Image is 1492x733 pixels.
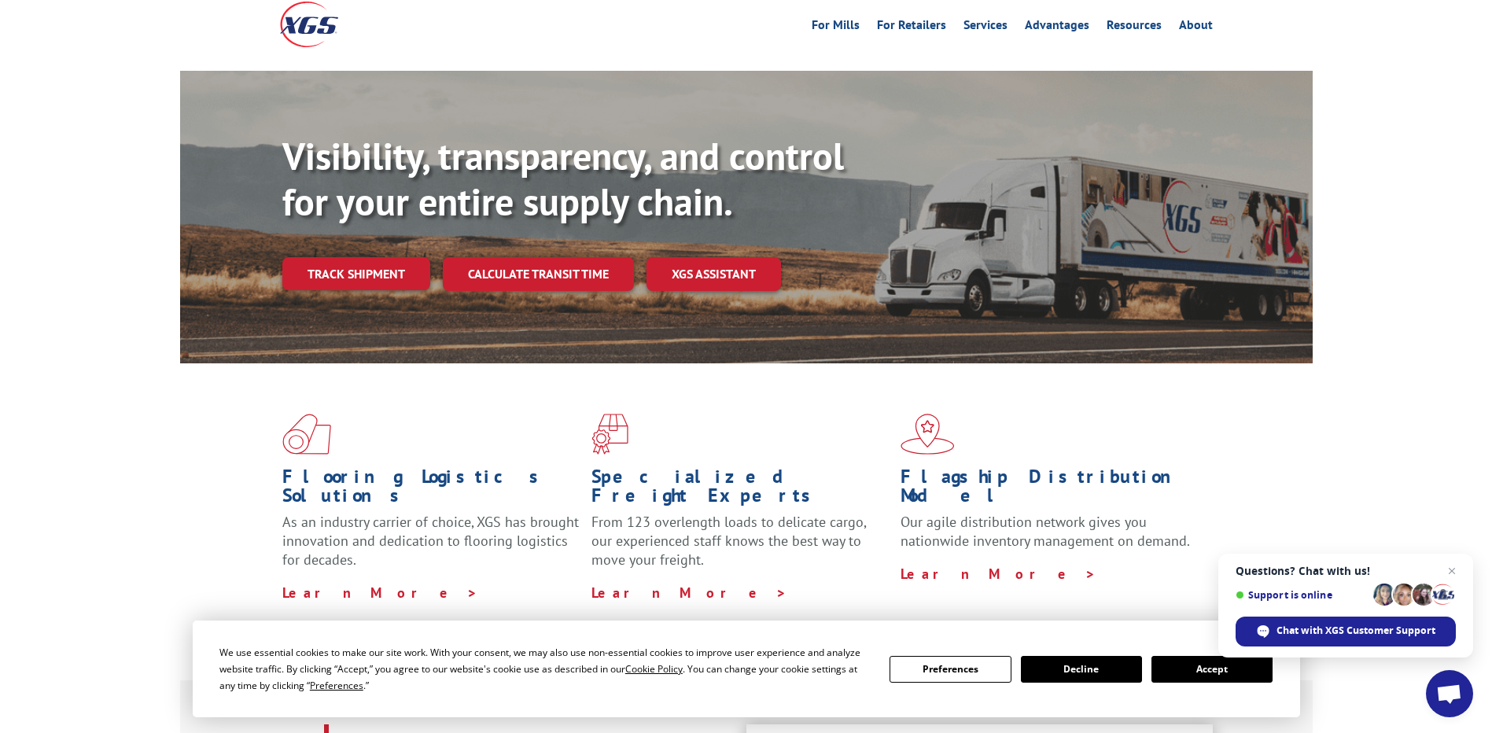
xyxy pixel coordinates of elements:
a: XGS ASSISTANT [647,257,781,291]
img: xgs-icon-focused-on-flooring-red [591,414,628,455]
p: From 123 overlength loads to delicate cargo, our experienced staff knows the best way to move you... [591,513,889,583]
b: Visibility, transparency, and control for your entire supply chain. [282,131,844,226]
span: As an industry carrier of choice, XGS has brought innovation and dedication to flooring logistics... [282,513,579,569]
button: Accept [1151,656,1273,683]
a: Track shipment [282,257,430,290]
h1: Flagship Distribution Model [901,467,1198,513]
a: Learn More > [282,584,478,602]
span: Chat with XGS Customer Support [1276,624,1435,638]
span: Preferences [310,679,363,692]
div: Cookie Consent Prompt [193,621,1300,717]
a: For Retailers [877,19,946,36]
span: Cookie Policy [625,662,683,676]
a: Advantages [1025,19,1089,36]
span: Support is online [1236,589,1368,601]
a: Resources [1107,19,1162,36]
h1: Specialized Freight Experts [591,467,889,513]
a: Learn More > [901,565,1096,583]
h1: Flooring Logistics Solutions [282,467,580,513]
a: About [1179,19,1213,36]
img: xgs-icon-flagship-distribution-model-red [901,414,955,455]
img: xgs-icon-total-supply-chain-intelligence-red [282,414,331,455]
span: Our agile distribution network gives you nationwide inventory management on demand. [901,513,1190,550]
a: For Mills [812,19,860,36]
span: Questions? Chat with us! [1236,565,1456,577]
a: Services [963,19,1008,36]
button: Preferences [890,656,1011,683]
a: Open chat [1426,670,1473,717]
div: We use essential cookies to make our site work. With your consent, we may also use non-essential ... [219,644,871,694]
span: Chat with XGS Customer Support [1236,617,1456,646]
a: Learn More > [591,584,787,602]
button: Decline [1021,656,1142,683]
a: Calculate transit time [443,257,634,291]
